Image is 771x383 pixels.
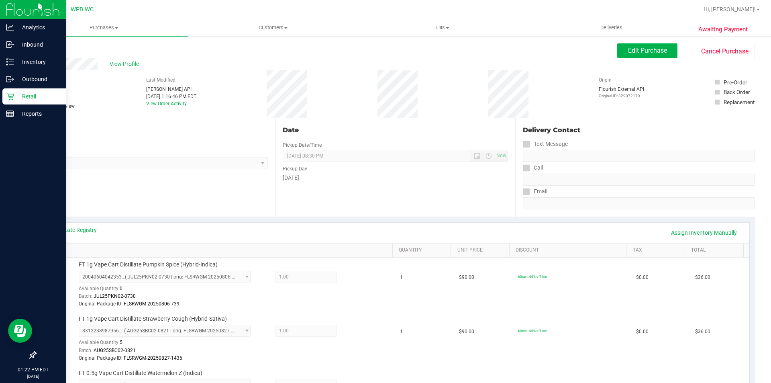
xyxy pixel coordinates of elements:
[599,86,644,99] div: Flourish External API
[617,43,677,58] button: Edit Purchase
[189,24,357,31] span: Customers
[523,162,543,174] label: Call
[628,47,667,54] span: Edit Purchase
[79,315,227,323] span: FT 1g Vape Cart Distillate Strawberry Cough (Hybrid-Sativa)
[79,355,122,361] span: Original Package ID:
[188,19,357,36] a: Customers
[79,348,92,353] span: Batch:
[14,23,62,32] p: Analytics
[19,24,188,31] span: Purchases
[400,328,403,336] span: 1
[589,24,633,31] span: Deliveries
[698,25,748,34] span: Awaiting Payment
[283,125,508,135] div: Date
[14,109,62,119] p: Reports
[4,373,62,379] p: [DATE]
[633,247,682,254] a: Tax
[14,74,62,84] p: Outbound
[124,301,179,307] span: FLSRWGM-20250806-739
[79,293,92,299] span: Batch:
[523,125,755,135] div: Delivery Contact
[146,101,187,107] a: View Order Activity
[695,328,710,336] span: $36.00
[636,328,649,336] span: $0.00
[79,301,122,307] span: Original Package ID:
[599,76,612,84] label: Origin
[6,110,14,118] inline-svg: Reports
[666,226,742,240] a: Assign Inventory Manually
[6,58,14,66] inline-svg: Inventory
[283,141,322,149] label: Pickup Date/Time
[457,247,506,254] a: Unit Price
[79,369,202,377] span: FT 0.5g Vape Cart Distillate Watermelon Z (Indica)
[35,125,268,135] div: Location
[94,293,136,299] span: JUL25PKN02-0730
[357,19,526,36] a: Tills
[704,6,756,12] span: Hi, [PERSON_NAME]!
[358,24,526,31] span: Tills
[4,366,62,373] p: 01:22 PM EDT
[636,274,649,281] span: $0.00
[399,247,448,254] a: Quantity
[518,274,547,279] span: 60cart: 60% off line
[523,138,568,150] label: Text Message
[724,88,750,96] div: Back Order
[14,40,62,49] p: Inbound
[6,41,14,49] inline-svg: Inbound
[49,226,97,234] a: View State Registry
[120,286,122,291] span: 0
[14,92,62,101] p: Retail
[459,328,474,336] span: $90.00
[47,247,389,254] a: SKU
[523,174,755,186] input: Format: (999) 999-9999
[6,75,14,83] inline-svg: Outbound
[518,329,547,333] span: 60cart: 60% off line
[523,150,755,162] input: Format: (999) 999-9999
[599,93,644,99] p: Original ID: 329072179
[283,165,307,172] label: Pickup Day
[94,348,136,353] span: AUG25SBC02-0821
[6,23,14,31] inline-svg: Analytics
[110,60,142,68] span: View Profile
[527,19,696,36] a: Deliveries
[8,319,32,343] iframe: Resource center
[691,247,740,254] a: Total
[14,57,62,67] p: Inventory
[79,283,259,299] div: Available Quantity:
[724,98,755,106] div: Replacement
[146,86,196,93] div: [PERSON_NAME] API
[19,19,188,36] a: Purchases
[523,186,547,197] label: Email
[124,355,182,361] span: FLSRWGM-20250827-1436
[6,92,14,100] inline-svg: Retail
[71,6,94,13] span: WPB WC
[695,44,755,59] button: Cancel Purchase
[146,76,175,84] label: Last Modified
[283,174,508,182] div: [DATE]
[79,261,218,268] span: FT 1g Vape Cart Distillate Pumpkin Spice (Hybrid-Indica)
[724,78,747,86] div: Pre-Order
[400,274,403,281] span: 1
[516,247,623,254] a: Discount
[146,93,196,100] div: [DATE] 1:16:46 PM EDT
[120,340,122,345] span: 5
[459,274,474,281] span: $90.00
[79,337,259,352] div: Available Quantity:
[695,274,710,281] span: $36.00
